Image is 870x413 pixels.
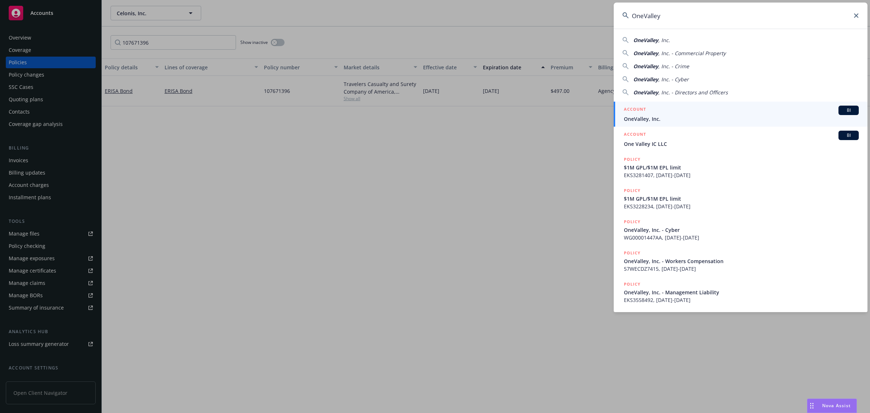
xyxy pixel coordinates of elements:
a: POLICY$1M GPL/$1M EPL limitEKS3228234, [DATE]-[DATE] [614,183,867,214]
h5: POLICY [624,156,641,163]
h5: POLICY [624,187,641,194]
a: POLICYOneValley, Inc. - CyberWG00001447AA, [DATE]-[DATE] [614,214,867,245]
span: , Inc. - Crime [658,63,689,70]
span: , Inc. - Directors and Officers [658,89,728,96]
a: POLICYOneValley, Inc. - Management LiabilityEKS3558492, [DATE]-[DATE] [614,277,867,308]
span: , Inc. - Commercial Property [658,50,726,57]
input: Search... [614,3,867,29]
span: OneValley, Inc. [624,115,859,123]
span: OneValley, Inc. - Management Liability [624,289,859,296]
span: WG00001447AA, [DATE]-[DATE] [624,234,859,241]
span: One Valley IC LLC [624,140,859,148]
h5: ACCOUNT [624,131,646,139]
span: EKS3228234, [DATE]-[DATE] [624,203,859,210]
span: EKS3558492, [DATE]-[DATE] [624,296,859,304]
span: OneValley [633,50,658,57]
span: , Inc. - Cyber [658,76,689,83]
span: OneValley, Inc. - Cyber [624,226,859,234]
a: ACCOUNTBIOneValley, Inc. [614,102,867,127]
span: , Inc. [658,37,670,44]
button: Nova Assist [807,398,857,413]
span: Nova Assist [822,402,851,409]
span: OneValley [633,76,658,83]
span: EKS3281407, [DATE]-[DATE] [624,171,859,179]
a: POLICY$1M GPL/$1M EPL limitEKS3281407, [DATE]-[DATE] [614,152,867,183]
span: 57WECDZ7415, [DATE]-[DATE] [624,265,859,273]
span: $1M GPL/$1M EPL limit [624,164,859,171]
span: OneValley [633,89,658,96]
span: BI [841,132,856,139]
span: OneValley [633,37,658,44]
h5: POLICY [624,281,641,288]
span: OneValley [633,63,658,70]
a: ACCOUNTBIOne Valley IC LLC [614,127,867,152]
h5: POLICY [624,249,641,257]
h5: ACCOUNT [624,106,646,114]
span: BI [841,107,856,114]
h5: POLICY [624,218,641,225]
span: $1M GPL/$1M EPL limit [624,195,859,203]
div: Drag to move [807,399,816,413]
a: POLICYOneValley, Inc. - Workers Compensation57WECDZ7415, [DATE]-[DATE] [614,245,867,277]
span: OneValley, Inc. - Workers Compensation [624,257,859,265]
